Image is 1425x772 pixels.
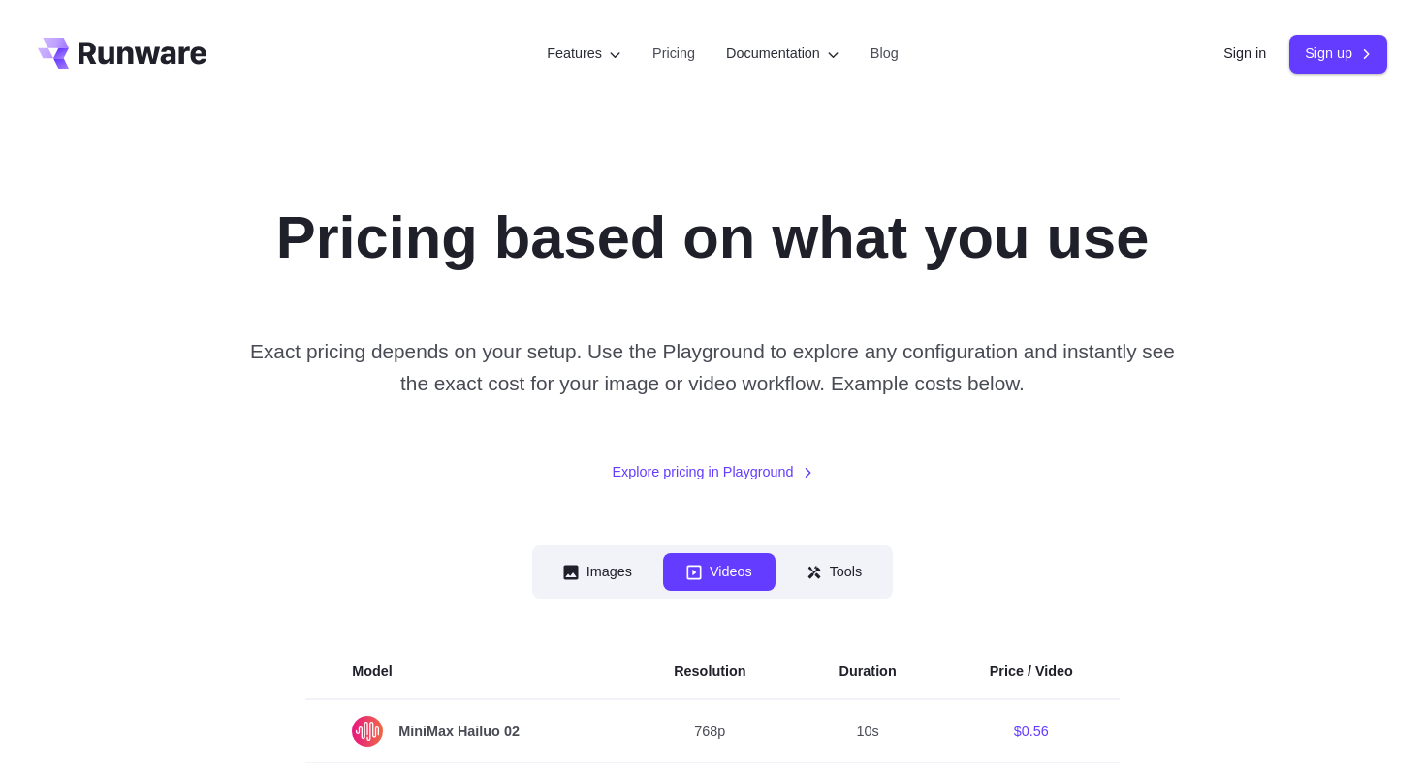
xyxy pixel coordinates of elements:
a: Sign in [1223,43,1266,65]
label: Features [547,43,621,65]
button: Images [540,553,655,591]
a: Blog [871,43,899,65]
p: Exact pricing depends on your setup. Use the Playground to explore any configuration and instantl... [240,335,1185,400]
button: Tools [783,553,886,591]
a: Explore pricing in Playground [612,461,812,483]
a: Sign up [1289,35,1387,73]
a: Pricing [652,43,695,65]
th: Model [305,645,627,699]
td: 768p [627,699,792,763]
td: $0.56 [943,699,1120,763]
label: Documentation [726,43,839,65]
a: Go to / [38,38,206,69]
td: 10s [793,699,943,763]
th: Resolution [627,645,792,699]
h1: Pricing based on what you use [276,201,1150,273]
th: Price / Video [943,645,1120,699]
button: Videos [663,553,776,591]
span: MiniMax Hailuo 02 [352,716,581,747]
th: Duration [793,645,943,699]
